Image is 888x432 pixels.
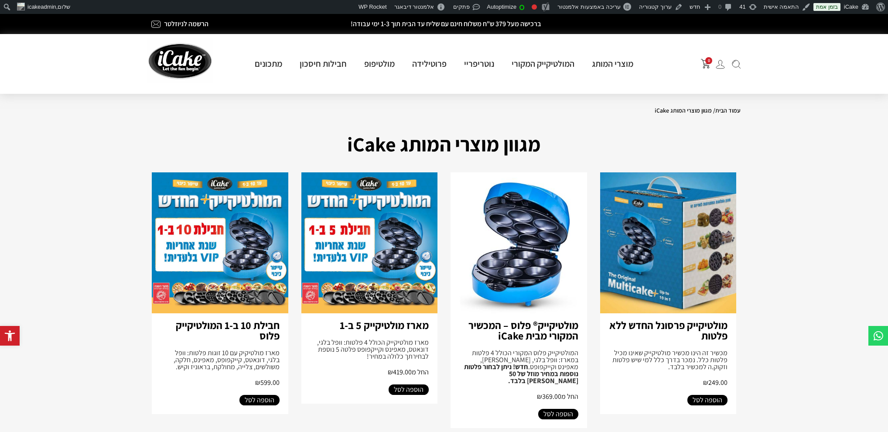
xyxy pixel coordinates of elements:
a: חבילות חיסכון [291,58,355,69]
a: מוצרי המותג [583,58,642,69]
nav: Breadcrumb [147,107,741,114]
strong: חדש! ניתן לבחור פלטות נוספות במחיר מוזל של 50 [PERSON_NAME] בלבד. [464,362,578,385]
span: הוספה לסל [394,384,424,395]
a: הוספה לסל [239,395,280,405]
a: הוספה לסל [687,395,727,405]
a: הוספה לסל [538,409,578,419]
button: פתח עגלת קניות צדדית [701,59,710,69]
div: מארז מולטיקיק עם 10 זוגות פלטות: וופל בלגי, דונאטס, קייקפופס, מאפינס, חלקה, משולשים, צלייה, מחולק... [161,350,280,370]
span: icakeadmin [27,3,56,10]
span: ₪ [703,378,708,387]
span: הוספה לסל [543,409,573,419]
span: ₪ [255,378,260,387]
a: בזמן אמת [813,3,840,11]
a: הרשמה לניוזלטר [164,19,208,28]
a: עמוד הבית [715,106,741,114]
span: ₪ [537,392,542,401]
a: מולטיפופ [355,58,403,69]
a: מתכונים [246,58,291,69]
a: נוטריפריי [455,58,503,69]
span: הוספה לסל [693,395,722,405]
a: חבילת 10 ב-1 המולטיקייק פלוס [176,318,280,343]
div: דרוש שיפור [532,4,537,10]
a: מארז מולטיקייק 5 ב-1 [340,318,429,332]
span: 419.00 [388,367,412,377]
div: המולטיקייק פלוס המקורי הכולל 4 פלטות במארז: וופל בלגי, [PERSON_NAME], מאפינס וקייקפופס. [459,350,578,384]
span: 249.00 [703,378,727,387]
div: מארז מולטיקייק הכולל 4 פלטות: וופל בלגי, דונאטס, מאפינס וקייקפופס פלטה 5 נוספת לבחירתך כלולה במחיר! [310,339,429,360]
h2: ברכישה מעל 379 ש"ח משלוח חינם עם שליח עד הבית תוך 1-3 ימי עבודה! [276,21,616,27]
h1: מגוון מוצרי המותג iCake [147,129,741,159]
a: פרוטילידה [403,58,455,69]
a: המולטיקייק המקורי [503,58,583,69]
span: 599.00 [255,378,280,387]
a: הוספה לסל [389,384,429,395]
div: מכשיר זה הינו מכשיר מולטיקייק שאינו מכיל פלטות כלל. נמכר בדרך כלל למי שיש פלטות וזקוק.ה למכשיר בלבד. [609,350,728,370]
img: shopping-cart.png [701,59,710,69]
span: עריכה באמצעות אלמנטור [557,3,621,10]
span: הוספה לסל [245,395,274,405]
span: 0 [705,57,712,64]
h2: החל מ [459,393,578,400]
span: 369.00 [537,392,561,401]
h2: החל מ [310,369,429,376]
span: ₪ [388,367,393,377]
a: מולטיקייק® פלוס – המכשיר המקורי מבית iCake [468,318,578,343]
a: מולטיקייק פרסונל החדש ללא פלטות [609,318,727,343]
